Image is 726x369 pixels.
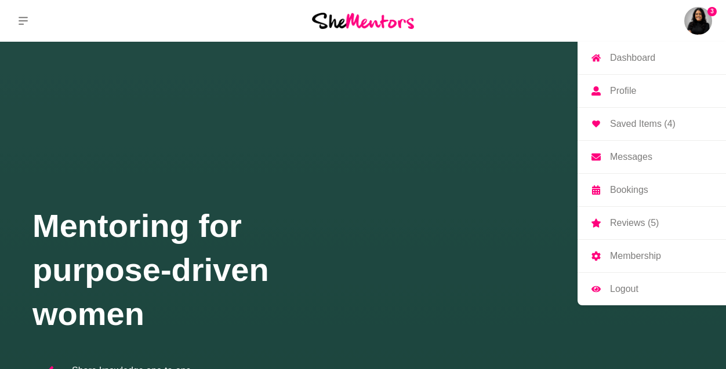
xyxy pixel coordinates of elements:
[610,251,661,261] p: Membership
[32,204,363,336] h1: Mentoring for purpose-driven women
[578,207,726,239] a: Reviews (5)
[684,7,712,35] img: Pretti Amin
[610,185,648,195] p: Bookings
[578,108,726,140] a: Saved Items (4)
[610,53,655,63] p: Dashboard
[578,42,726,74] a: Dashboard
[610,218,659,228] p: Reviews (5)
[684,7,712,35] a: Pretti Amin3DashboardProfileSaved Items (4)MessagesBookingsReviews (5)MembershipLogout
[610,152,652,162] p: Messages
[578,75,726,107] a: Profile
[610,86,636,96] p: Profile
[707,7,717,16] span: 3
[578,174,726,206] a: Bookings
[610,284,638,294] p: Logout
[610,119,676,129] p: Saved Items (4)
[578,141,726,173] a: Messages
[312,13,414,28] img: She Mentors Logo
